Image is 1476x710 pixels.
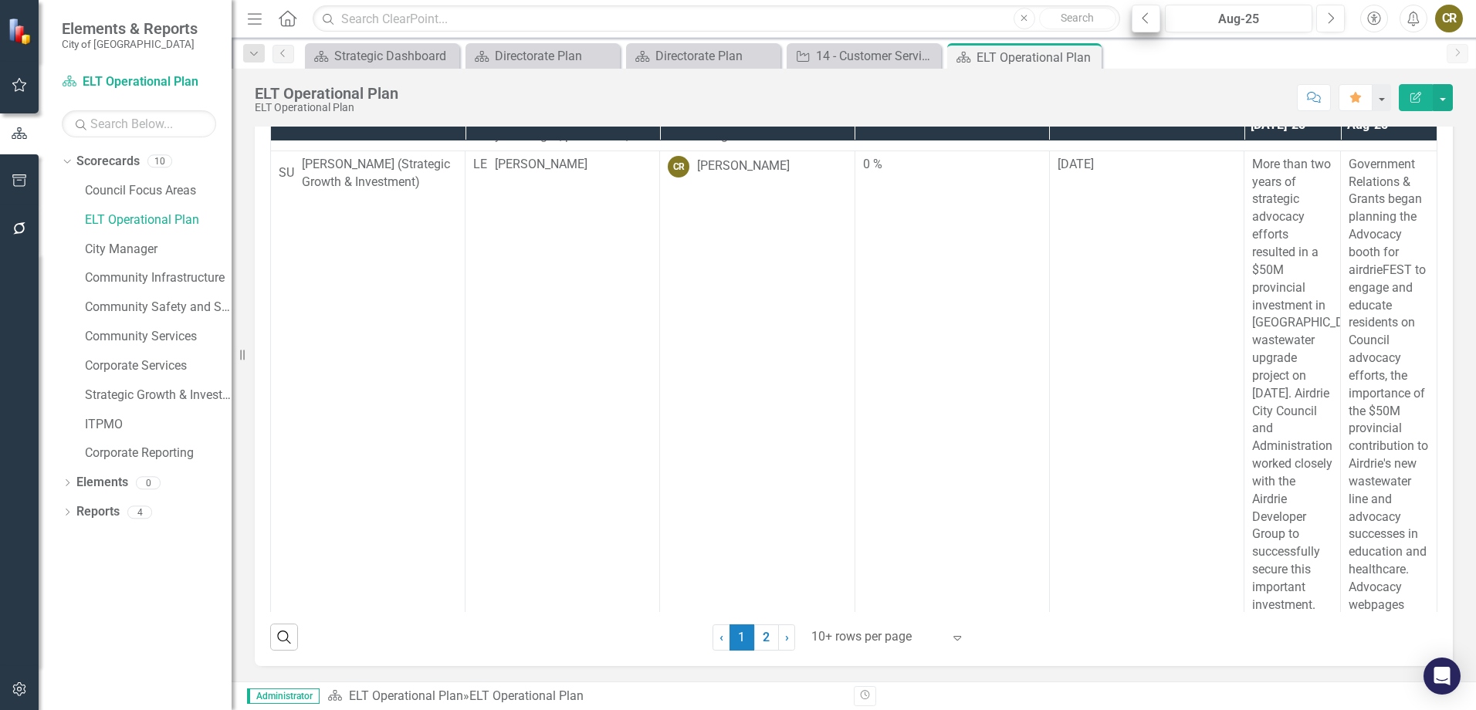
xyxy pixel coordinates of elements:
[1058,157,1094,171] span: [DATE]
[62,38,198,50] small: City of [GEOGRAPHIC_DATA]
[349,688,463,703] a: ELT Operational Plan
[85,387,232,404] a: Strategic Growth & Investment
[62,73,216,91] a: ELT Operational Plan
[247,688,320,704] span: Administrator
[255,85,398,102] div: ELT Operational Plan
[495,46,616,66] div: Directorate Plan
[719,630,723,644] span: ‹
[255,102,398,113] div: ELT Operational Plan
[313,5,1120,32] input: Search ClearPoint...
[1039,8,1116,29] button: Search
[1435,5,1463,32] button: CR
[85,328,232,346] a: Community Services
[62,19,198,38] span: Elements & Reports
[85,299,232,316] a: Community Safety and Social Services
[977,48,1098,67] div: ELT Operational Plan
[473,156,487,174] div: LE
[327,688,842,705] div: »
[1424,658,1461,695] div: Open Intercom Messenger
[790,46,937,66] a: 14 - Customer Service Centralization - CRM deployment (311 & multichannel approach)
[76,503,120,521] a: Reports
[730,624,754,651] span: 1
[1165,5,1312,32] button: Aug-25
[76,153,140,171] a: Scorecards
[469,688,584,703] div: ELT Operational Plan
[85,211,232,229] a: ELT Operational Plan
[469,46,616,66] a: Directorate Plan
[309,46,455,66] a: Strategic Dashboard
[697,157,790,175] div: [PERSON_NAME]
[334,46,455,66] div: Strategic Dashboard
[279,128,747,143] span: Coordinated work with Council about key messages, publication, and outreach targets.
[85,416,232,434] a: ITPMO
[863,156,1041,174] div: 0 %
[1170,10,1307,29] div: Aug-25
[754,624,779,651] a: 2
[279,164,294,182] div: SU
[136,476,161,489] div: 0
[85,182,232,200] a: Council Focus Areas
[302,156,457,191] div: [PERSON_NAME] (Strategic Growth & Investment)
[127,505,152,519] div: 4
[85,357,232,375] a: Corporate Services
[85,269,232,287] a: Community Infrastructure
[76,474,128,492] a: Elements
[85,445,232,462] a: Corporate Reporting
[655,46,777,66] div: Directorate Plan
[785,630,789,644] span: ›
[85,241,232,259] a: City Manager
[8,18,35,45] img: ClearPoint Strategy
[1061,12,1094,24] span: Search
[816,46,937,66] div: 14 - Customer Service Centralization - CRM deployment (311 & multichannel approach)
[62,110,216,137] input: Search Below...
[630,46,777,66] a: Directorate Plan
[147,155,172,168] div: 10
[495,156,587,174] div: [PERSON_NAME]
[668,156,689,177] div: CR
